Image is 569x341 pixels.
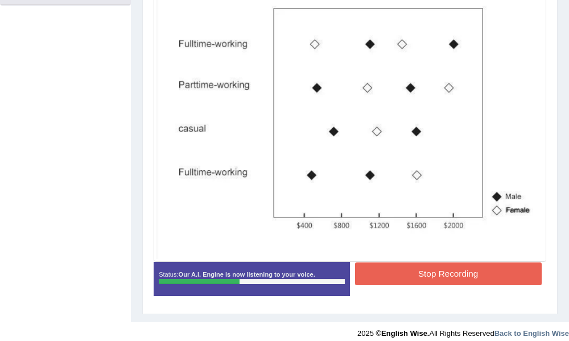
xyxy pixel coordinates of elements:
div: 2025 © All Rights Reserved [357,322,569,339]
a: Back to English Wise [494,329,569,338]
button: Stop Recording [355,262,542,285]
strong: Our A.I. Engine is now listening to your voice. [179,271,315,278]
div: Status: [154,262,350,296]
strong: English Wise. [381,329,429,338]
